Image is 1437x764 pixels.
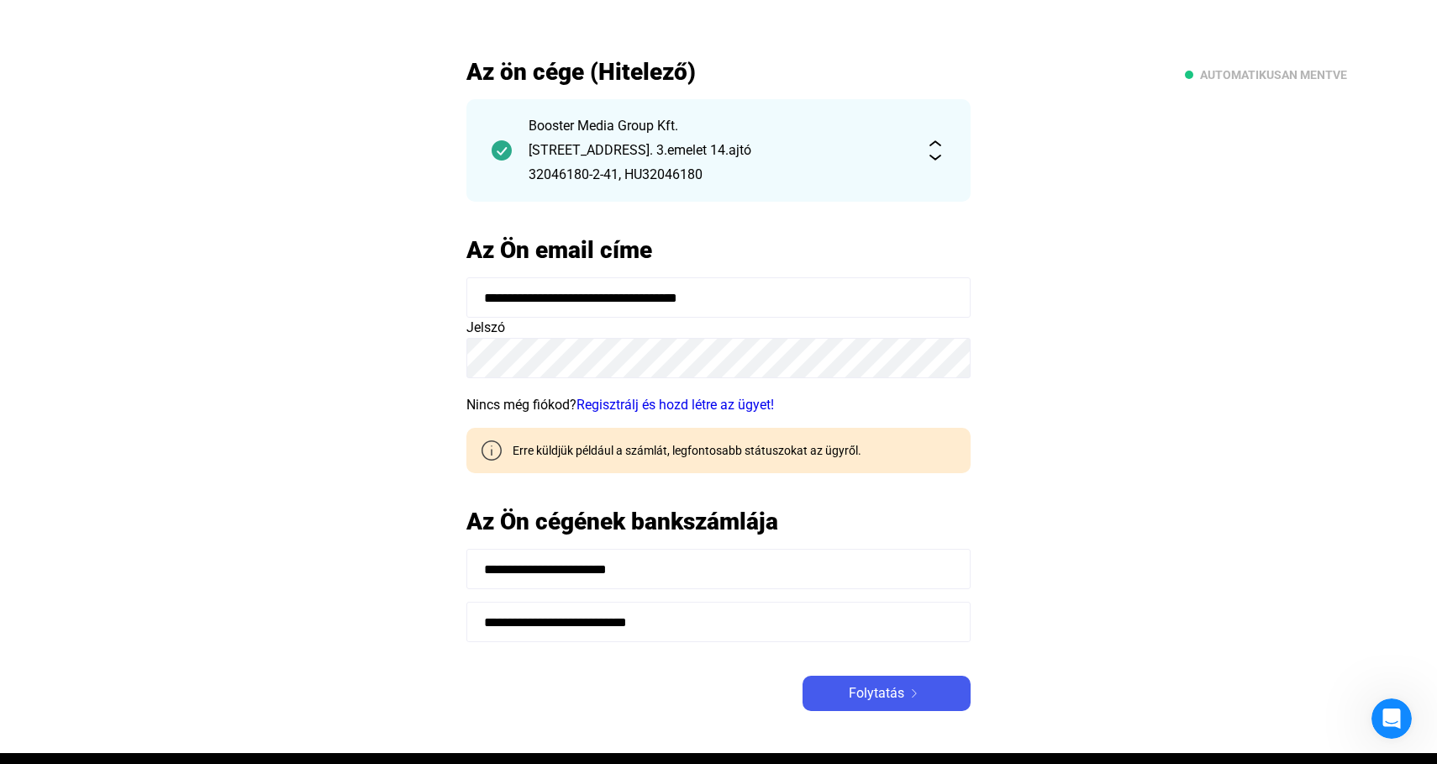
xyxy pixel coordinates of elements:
img: info-grey-outline [482,440,502,461]
div: Az elküldés sikertelen [204,306,323,317]
button: Start recording [107,551,120,564]
div: [STREET_ADDRESS]. 3.emelet 14.ajtó [529,140,908,161]
div: Erre küldjük például a számlát, legfontosabb státuszokat az ügyről. [500,442,861,459]
img: Profile image for Gréta [48,14,75,41]
a: Regisztrálj és hozd létre az ügyet! [576,397,774,413]
textarea: Üzenet… [14,515,322,544]
div: Üdv!Ezt a hibaüzenetet kaptam:Foglalt adószám, kérjük vegye fel a kapcsolatot a Payee adminisztrá... [61,142,323,300]
span: Jelszó [466,319,505,335]
button: Csatolmány feltöltése [26,551,39,564]
button: Folytatásarrow-right-white [803,676,971,711]
div: 32046180-2-41, HU32046180 [529,165,908,185]
div: Foglalt adószám, kérjük vegye fel a kapcsolatot a Payee adminisztrátorával. [74,240,309,290]
div: Ezt a hibaüzenetet kaptam: [74,216,309,233]
div: Nincs még fiókod? [466,395,971,415]
div: Booster Media Group Kft. [529,116,908,136]
div: Üdv! [74,191,309,208]
button: GIF-választó [80,551,93,564]
h2: Az Ön email címe [466,235,971,265]
button: Emojiválasztó [53,551,66,564]
div: Üzenet küldése sikertelen [13,142,323,337]
button: Főoldal [263,12,295,44]
button: go back [11,12,43,44]
iframe: Intercom live chat [1371,698,1412,739]
div: Bezárás [295,12,325,42]
img: arrow-right-white [904,689,924,698]
span: Folytatás [849,683,904,703]
p: Néhány óra [95,33,158,50]
h2: Az Ön cégének bankszámlája [466,507,971,536]
h2: Az ön cége (Hitelező) [466,57,971,87]
button: Üzenet küldése… [288,544,315,571]
h1: Payee | Modern követeléskezelés [82,7,261,33]
img: expand [925,140,945,161]
img: checkmark-darker-green-circle [492,140,512,161]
